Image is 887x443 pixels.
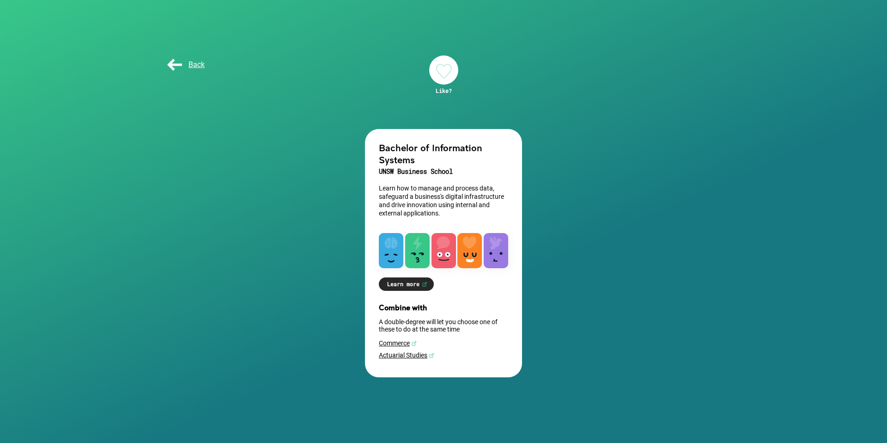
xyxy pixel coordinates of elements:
[379,184,508,217] p: Learn how to manage and process data, safeguard a business's digital infrastructure and drive inn...
[379,318,508,333] p: A double-degree will let you choose one of these to do at the same time
[379,166,508,178] h3: UNSW Business School
[379,277,434,291] a: Learn more
[379,142,508,166] h2: Bachelor of Information Systems
[411,341,417,346] img: Commerce
[379,351,508,359] a: Actuarial Studies
[422,282,427,287] img: Learn more
[429,353,434,358] img: Actuarial Studies
[429,87,458,94] div: Like?
[165,60,205,69] span: Back
[379,303,508,312] h3: Combine with
[379,339,508,347] a: Commerce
